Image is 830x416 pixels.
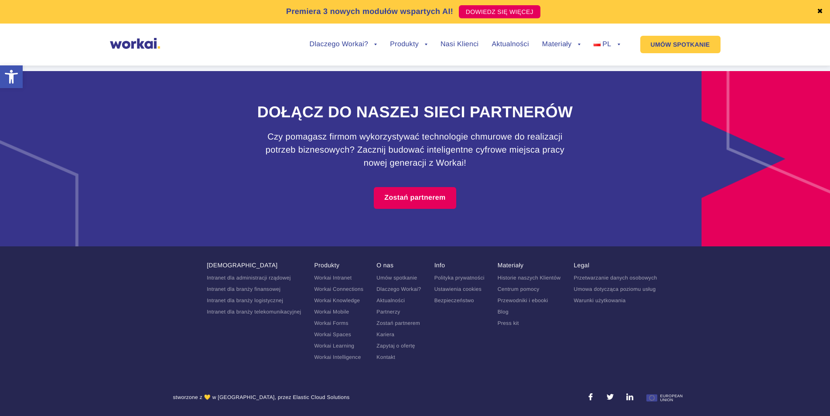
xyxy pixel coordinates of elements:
[207,286,280,292] a: Intranet dla branży finansowej
[640,36,721,53] a: UMÓW SPOTKANIE
[441,41,478,48] a: Nasi Klienci
[314,343,354,349] a: Workai Learning
[498,275,561,281] a: Historie naszych Klientów
[434,275,485,281] a: Polityka prywatności
[498,262,524,269] a: Materiały
[310,41,377,48] a: Dlaczego Workai?
[314,262,339,269] a: Produkty
[207,309,301,315] a: Intranet dla branży telekomunikacyjnej
[286,6,453,17] p: Premiera 3 nowych modułów wspartych AI!
[173,102,657,123] h2: Dołącz do naszej sieci partnerów
[574,286,656,292] a: Umowa dotycząca poziomu usług
[376,354,395,360] a: Kontakt
[314,275,352,281] a: Workai Intranet
[459,5,540,18] a: DOWIEDZ SIĘ WIĘCEJ
[376,262,393,269] a: O nas
[434,262,445,269] a: Info
[376,320,420,326] a: Zostań partnerem
[207,275,291,281] a: Intranet dla administracji rządowej
[434,286,482,292] a: Ustawienia cookies
[374,187,456,209] a: Zostań partnerem
[314,286,363,292] a: Workai Connections
[207,262,277,269] a: [DEMOGRAPHIC_DATA]
[498,309,509,315] a: Blog
[376,343,415,349] a: Zapytaj o ofertę
[574,262,589,269] a: Legal
[314,331,351,338] a: Workai Spaces
[492,41,529,48] a: Aktualności
[376,297,405,303] a: Aktualności
[542,41,581,48] a: Materiały
[173,393,350,405] div: stworzone z 💛 w [GEOGRAPHIC_DATA], przez Elastic Cloud Solutions
[602,41,611,48] span: PL
[817,8,823,15] a: ✖
[207,297,283,303] a: Intranet dla branży logistycznej
[376,275,417,281] a: Umów spotkanie
[498,286,540,292] a: Centrum pomocy
[314,309,349,315] a: Workai Mobile
[376,286,421,292] a: Dlaczego Workai?
[574,297,625,303] a: Warunki użytkowania
[574,275,657,281] a: Przetwarzanie danych osobowych
[376,331,394,338] a: Kariera
[498,297,548,303] a: Przewodniki i ebooki
[263,130,568,170] h3: Czy pomagasz firmom wykorzystywać technologie chmurowe do realizacji potrzeb biznesowych? Zacznij...
[376,309,400,315] a: Partnerzy
[498,320,519,326] a: Press kit
[434,297,474,303] a: Bezpieczeństwo
[314,320,348,326] a: Workai Forms
[390,41,427,48] a: Produkty
[314,297,360,303] a: Workai Knowledge
[314,354,361,360] a: Workai Intelligence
